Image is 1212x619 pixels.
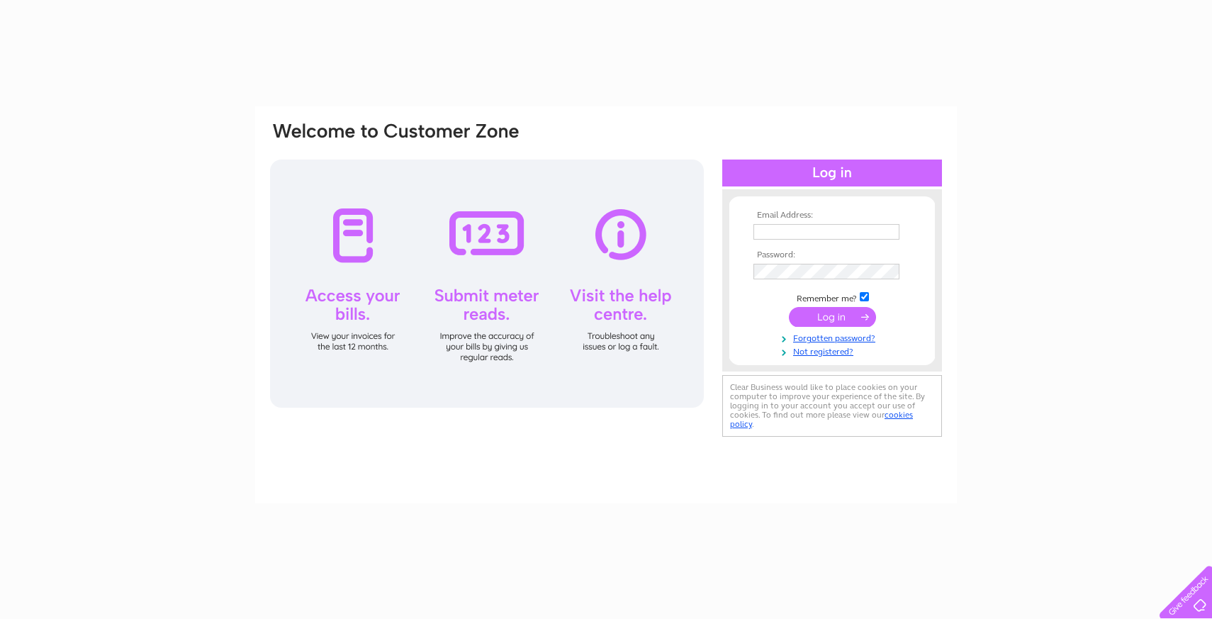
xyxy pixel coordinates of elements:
[722,375,942,437] div: Clear Business would like to place cookies on your computer to improve your experience of the sit...
[750,211,914,221] th: Email Address:
[753,344,914,357] a: Not registered?
[753,330,914,344] a: Forgotten password?
[789,307,876,327] input: Submit
[750,250,914,260] th: Password:
[730,410,913,429] a: cookies policy
[750,290,914,304] td: Remember me?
